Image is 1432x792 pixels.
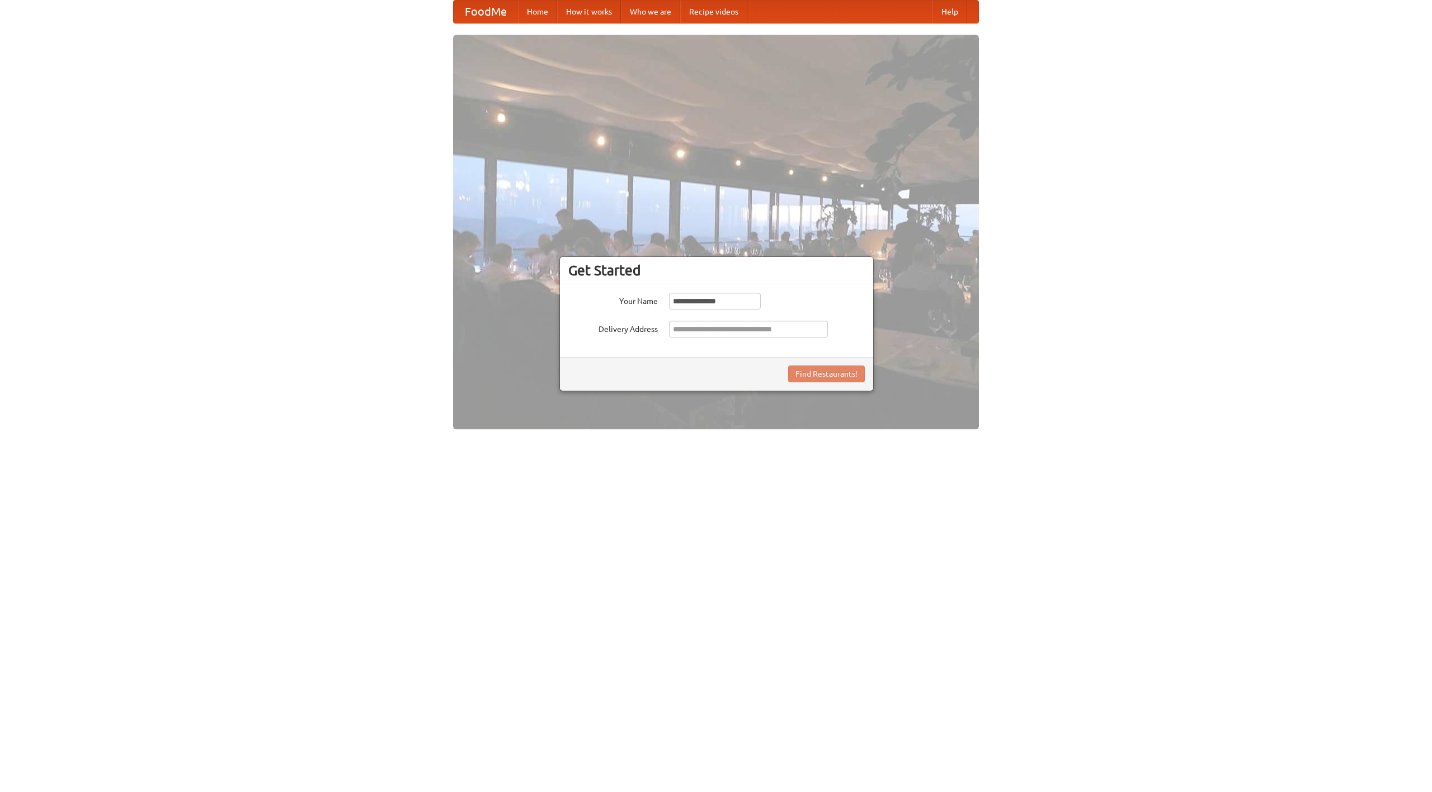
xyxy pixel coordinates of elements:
a: Recipe videos [680,1,747,23]
a: Home [518,1,557,23]
label: Your Name [568,293,658,307]
a: FoodMe [454,1,518,23]
a: Who we are [621,1,680,23]
a: How it works [557,1,621,23]
label: Delivery Address [568,321,658,335]
a: Help [932,1,967,23]
button: Find Restaurants! [788,365,865,382]
h3: Get Started [568,262,865,279]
